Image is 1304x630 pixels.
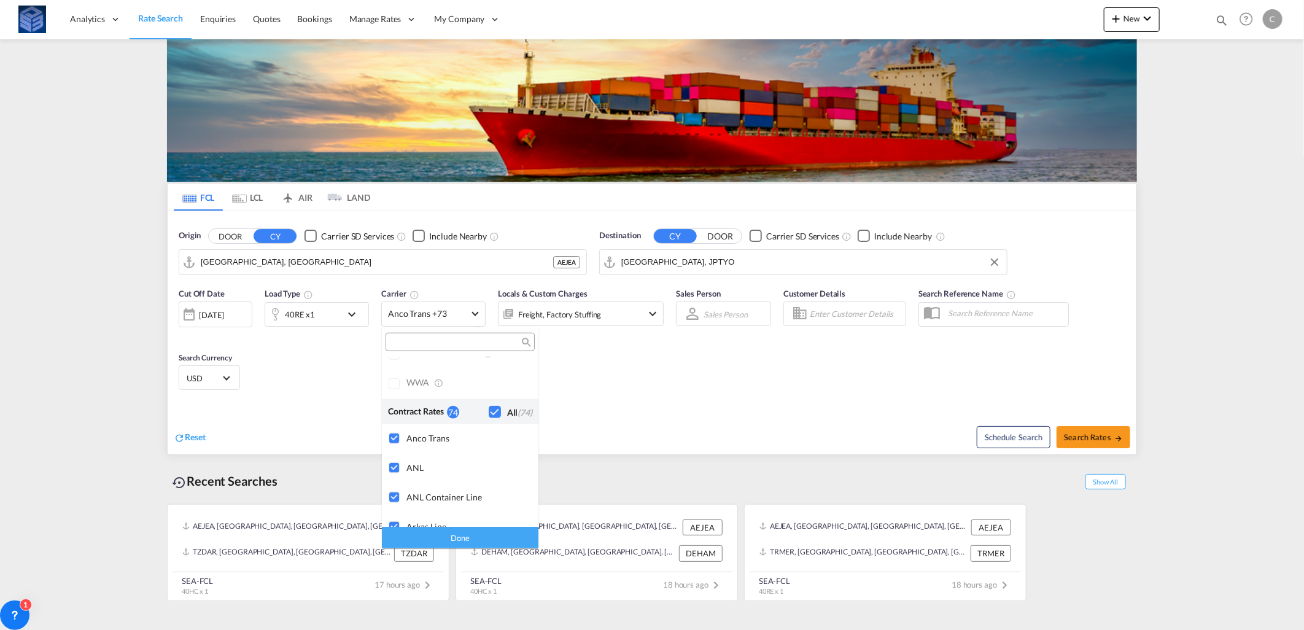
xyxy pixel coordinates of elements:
md-icon: s18 icon-information-outline [434,378,445,389]
div: All [507,406,532,419]
div: ANL [406,462,529,473]
div: Done [382,527,538,548]
span: (74) [518,407,532,418]
div: Contract Rates [388,405,447,418]
div: 74 [447,406,459,419]
div: Anco Trans [406,433,529,443]
div: WWA [406,377,529,389]
md-icon: icon-magnify [521,338,530,347]
div: Arkas Line [406,521,529,532]
md-checkbox: Checkbox No Ink [489,405,532,418]
div: ANL Container Line [406,492,529,502]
